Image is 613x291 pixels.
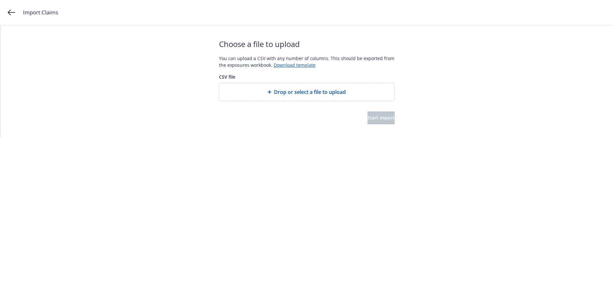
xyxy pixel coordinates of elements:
span: CSV file [219,73,395,80]
div: You can upload a CSV with any number of columns. This should be exported from the exposures workb... [219,55,395,68]
span: Choose a file to upload [219,38,395,50]
button: Start import [367,111,395,124]
span: Import Claims [23,8,58,17]
div: Drop or select a file to upload [219,83,395,101]
span: Drop or select a file to upload [274,88,346,96]
a: Download template [274,62,315,68]
span: Start import [367,115,395,121]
